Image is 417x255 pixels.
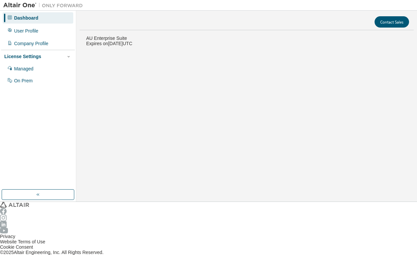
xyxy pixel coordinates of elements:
[14,41,48,46] div: Company Profile
[86,41,247,46] p: Expires on [DATE] UTC
[3,2,86,9] img: Altair One
[14,15,38,21] div: Dashboard
[86,36,127,41] span: AU Enterprise Suite
[4,54,41,59] div: License Settings
[14,66,33,71] div: Managed
[375,16,409,28] button: Contact Sales
[14,78,32,83] div: On Prem
[14,28,38,34] div: User Profile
